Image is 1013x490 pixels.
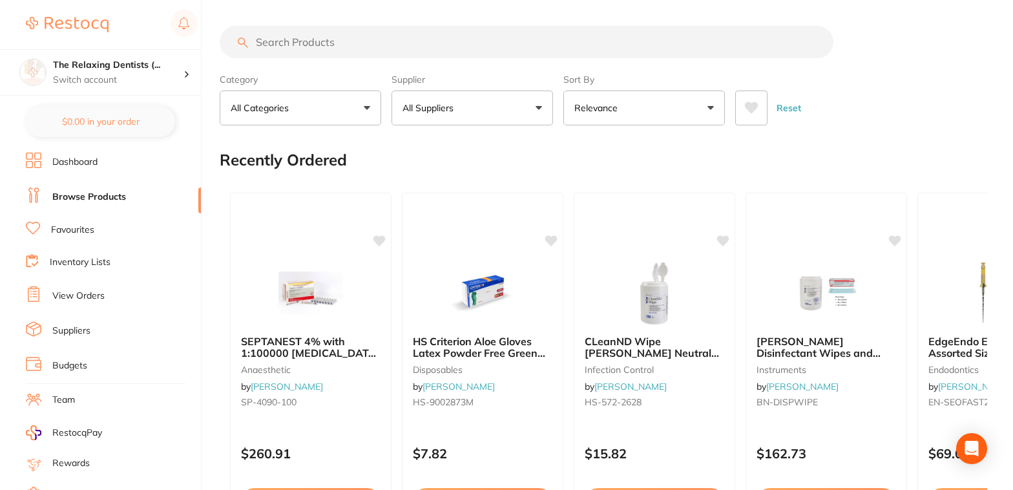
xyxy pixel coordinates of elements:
button: Reset [773,91,805,125]
a: [PERSON_NAME] [938,381,1010,392]
a: View Orders [52,290,105,303]
a: [PERSON_NAME] [594,381,667,392]
a: Dashboard [52,156,98,169]
button: All Suppliers [392,91,553,125]
p: All Categories [231,101,294,114]
small: instruments [757,365,896,375]
small: anaesthetic [241,365,381,375]
a: Budgets [52,359,87,372]
button: $0.00 in your order [26,106,175,137]
a: Browse Products [52,191,126,204]
a: Restocq Logo [26,10,109,39]
a: Team [52,394,75,407]
p: Switch account [53,74,183,87]
img: CLeanND Wipe Henry Schein Neutral Detergent 180 Wipes [612,261,696,325]
span: by [928,381,1010,392]
a: Suppliers [52,325,90,337]
img: SEPTANEST 4% with 1:100000 adrenalin 2.2ml 2xBox 50 GOLD [269,261,353,325]
h2: Recently Ordered [220,151,347,169]
p: Relevance [574,101,623,114]
img: RestocqPay [26,425,41,440]
p: $7.82 [413,446,552,461]
small: disposables [413,365,552,375]
input: Search Products [220,26,833,58]
a: [PERSON_NAME] [251,381,323,392]
p: $162.73 [757,446,896,461]
a: Favourites [51,224,94,237]
span: by [585,381,667,392]
img: HS Criterion Aloe Gloves Latex Powder Free Green Medium x 100 [441,261,525,325]
a: [PERSON_NAME] [766,381,839,392]
b: HS Criterion Aloe Gloves Latex Powder Free Green Medium x 100 [413,336,552,359]
b: CLeanND Wipe Henry Schein Neutral Detergent 180 Wipes [585,336,724,359]
h4: The Relaxing Dentists (Northern Beaches Dental Care) [53,59,183,72]
small: BN-DISPWIPE [757,397,896,407]
p: All Suppliers [402,101,459,114]
b: Henry Schein Disinfectant Wipes and Autoclave Pouches [757,336,896,359]
a: RestocqPay [26,425,102,440]
small: SP-4090-100 [241,397,381,407]
div: Open Intercom Messenger [956,433,987,464]
b: SEPTANEST 4% with 1:100000 adrenalin 2.2ml 2xBox 50 GOLD [241,336,381,359]
img: Henry Schein Disinfectant Wipes and Autoclave Pouches [784,261,868,325]
small: infection control [585,365,724,375]
a: [PERSON_NAME] [423,381,495,392]
button: All Categories [220,91,381,125]
span: by [413,381,495,392]
button: Relevance [563,91,725,125]
img: Restocq Logo [26,17,109,32]
span: by [241,381,323,392]
span: by [757,381,839,392]
small: HS-9002873M [413,397,552,407]
label: Category [220,74,381,85]
img: The Relaxing Dentists (Northern Beaches Dental Care) [20,59,46,85]
p: $15.82 [585,446,724,461]
a: Inventory Lists [50,256,110,269]
p: $260.91 [241,446,381,461]
a: Rewards [52,457,90,470]
label: Supplier [392,74,553,85]
small: HS-572-2628 [585,397,724,407]
label: Sort By [563,74,725,85]
span: RestocqPay [52,427,102,440]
